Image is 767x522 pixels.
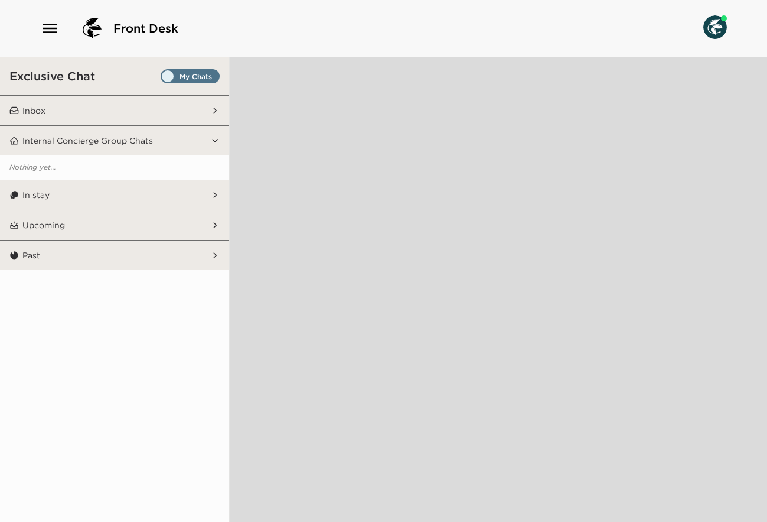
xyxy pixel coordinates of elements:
img: User [703,15,727,39]
p: Upcoming [22,220,65,231]
button: Inbox [19,96,211,125]
p: Past [22,250,40,261]
button: Internal Concierge Group Chats [19,126,211,155]
h3: Exclusive Chat [9,69,95,83]
span: Front Desk [113,20,178,37]
button: Past [19,241,211,270]
label: Set all destinations [161,69,220,83]
p: Inbox [22,105,45,116]
button: Upcoming [19,210,211,240]
p: Internal Concierge Group Chats [22,135,153,146]
button: In stay [19,180,211,210]
p: In stay [22,190,50,200]
img: logo [78,14,106,43]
